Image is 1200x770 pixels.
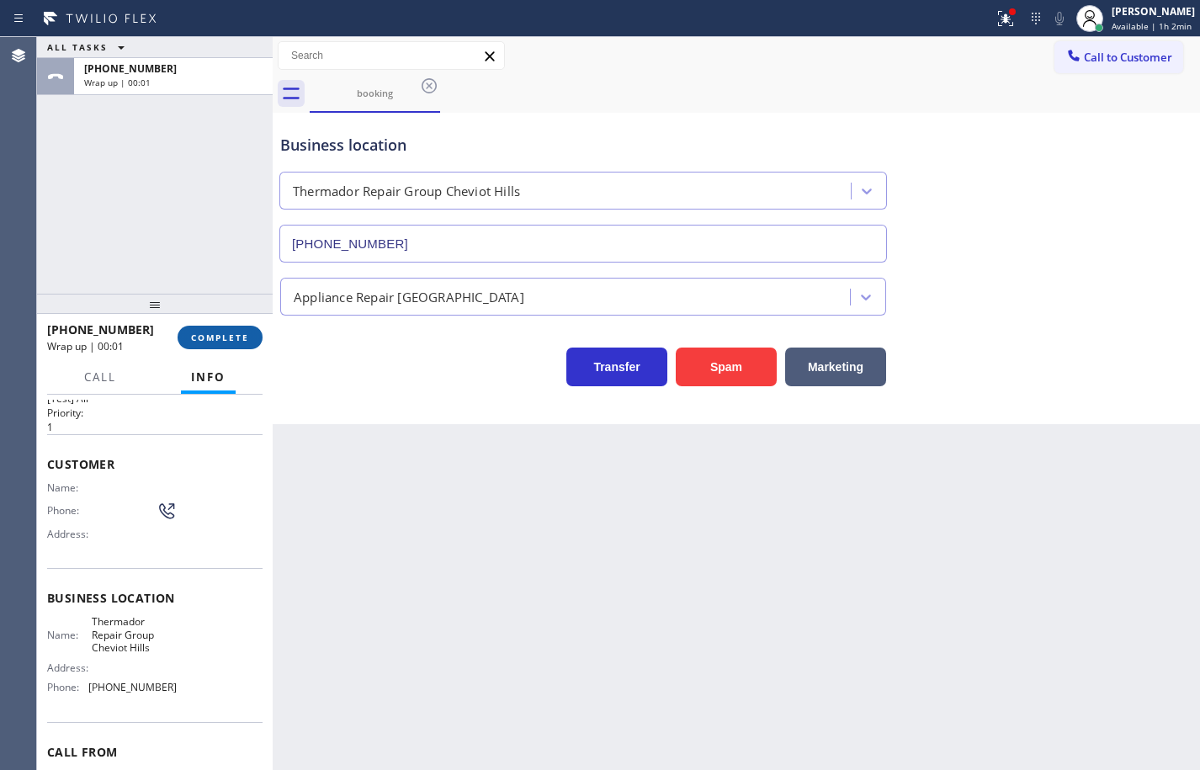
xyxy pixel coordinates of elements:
button: ALL TASKS [37,37,141,57]
span: Thermador Repair Group Cheviot Hills [92,615,176,654]
button: Spam [676,348,777,386]
div: Appliance Repair [GEOGRAPHIC_DATA] [294,287,524,306]
button: Marketing [785,348,886,386]
span: [PHONE_NUMBER] [88,681,177,693]
input: Phone Number [279,225,887,263]
span: Customer [47,456,263,472]
span: Call From [47,744,263,760]
button: Mute [1048,7,1071,30]
button: Transfer [566,348,667,386]
span: Phone: [47,681,88,693]
span: [PHONE_NUMBER] [47,321,154,337]
button: Call [74,361,126,394]
div: Thermador Repair Group Cheviot Hills [293,182,520,201]
span: Name: [47,629,92,641]
h2: Priority: [47,406,263,420]
span: Info [191,369,226,385]
span: Wrap up | 00:01 [47,339,124,353]
span: Business location [47,590,263,606]
div: [PERSON_NAME] [1112,4,1195,19]
p: 1 [47,420,263,434]
span: Call [84,369,116,385]
div: booking [311,87,438,99]
span: ALL TASKS [47,41,108,53]
button: COMPLETE [178,326,263,349]
span: Phone: [47,504,85,517]
span: Name: [47,481,92,494]
button: Call to Customer [1054,41,1183,73]
span: Available | 1h 2min [1112,20,1192,32]
span: Address: [47,661,92,674]
button: Info [181,361,236,394]
div: Business location [280,134,886,157]
span: Call to Customer [1084,50,1172,65]
span: Wrap up | 00:01 [84,77,151,88]
span: [PHONE_NUMBER] [84,61,177,76]
span: Address: [47,528,92,540]
span: COMPLETE [191,332,249,343]
input: Search [279,42,504,69]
